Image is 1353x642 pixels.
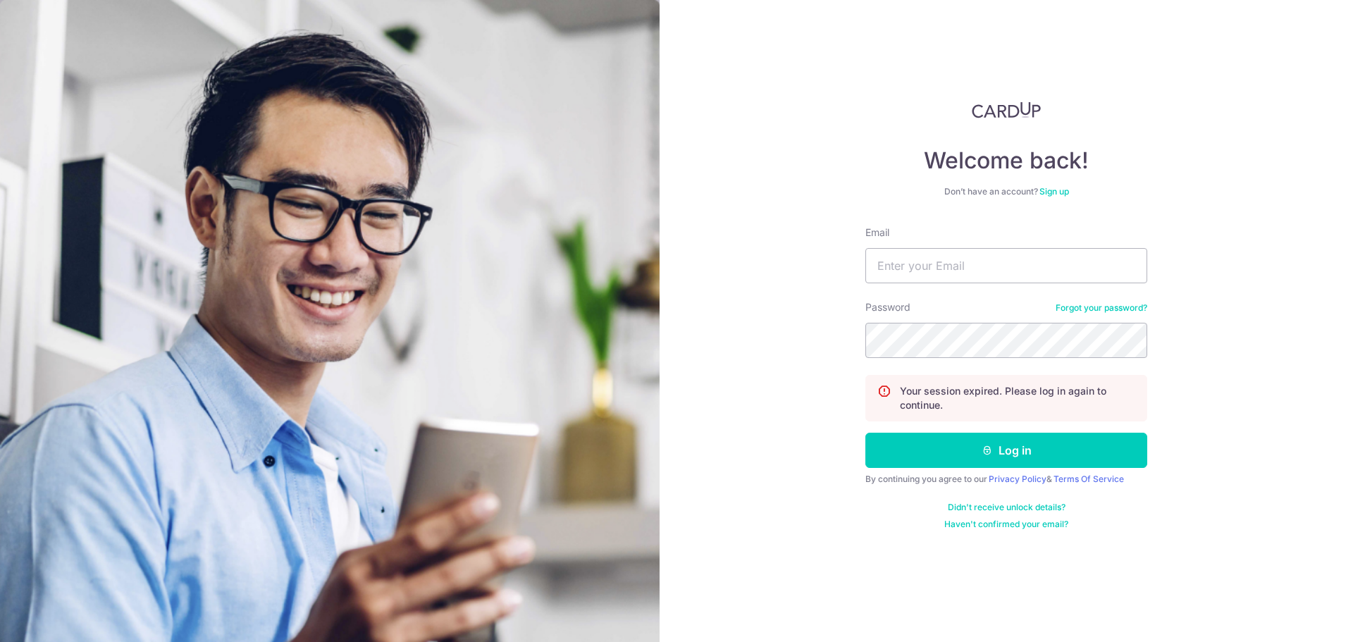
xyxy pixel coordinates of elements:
label: Password [865,300,910,314]
h4: Welcome back! [865,147,1147,175]
img: CardUp Logo [972,101,1041,118]
a: Haven't confirmed your email? [944,519,1068,530]
label: Email [865,226,889,240]
a: Forgot your password? [1056,302,1147,314]
a: Sign up [1039,186,1069,197]
a: Privacy Policy [989,474,1046,484]
div: Don’t have an account? [865,186,1147,197]
button: Log in [865,433,1147,468]
div: By continuing you agree to our & [865,474,1147,485]
input: Enter your Email [865,248,1147,283]
p: Your session expired. Please log in again to continue. [900,384,1135,412]
a: Didn't receive unlock details? [948,502,1065,513]
a: Terms Of Service [1054,474,1124,484]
